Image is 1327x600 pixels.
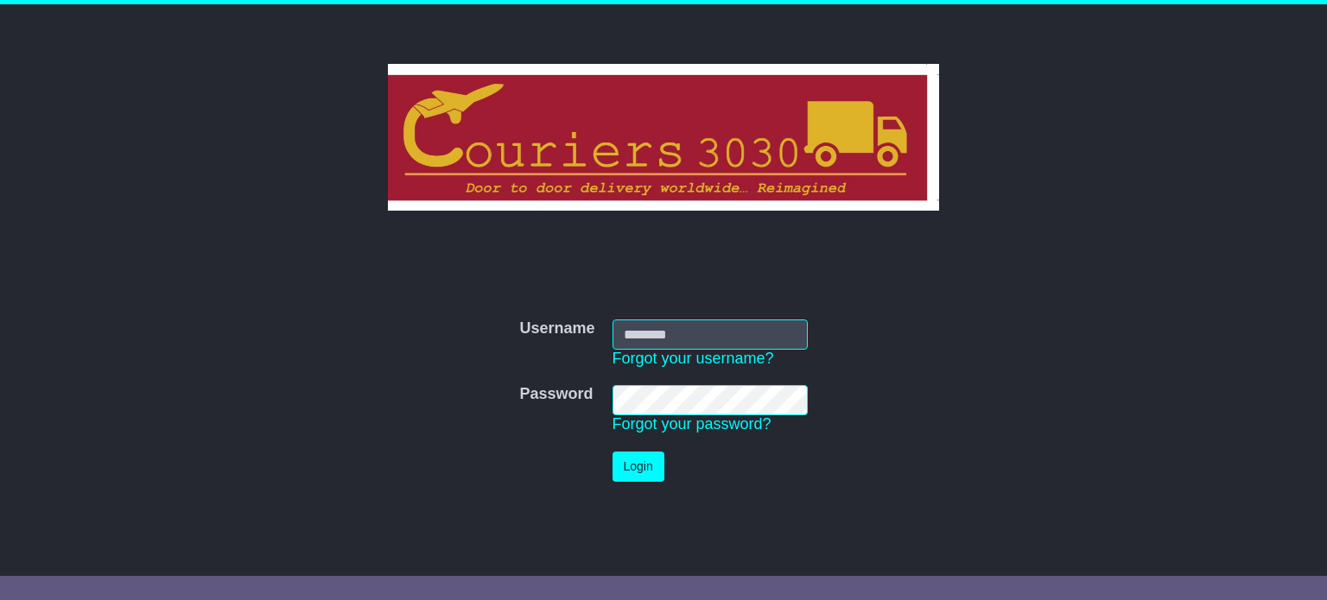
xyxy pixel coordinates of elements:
[613,452,664,482] button: Login
[519,319,594,338] label: Username
[613,415,771,433] a: Forgot your password?
[613,350,774,367] a: Forgot your username?
[519,385,593,404] label: Password
[388,64,940,211] img: Couriers 3030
